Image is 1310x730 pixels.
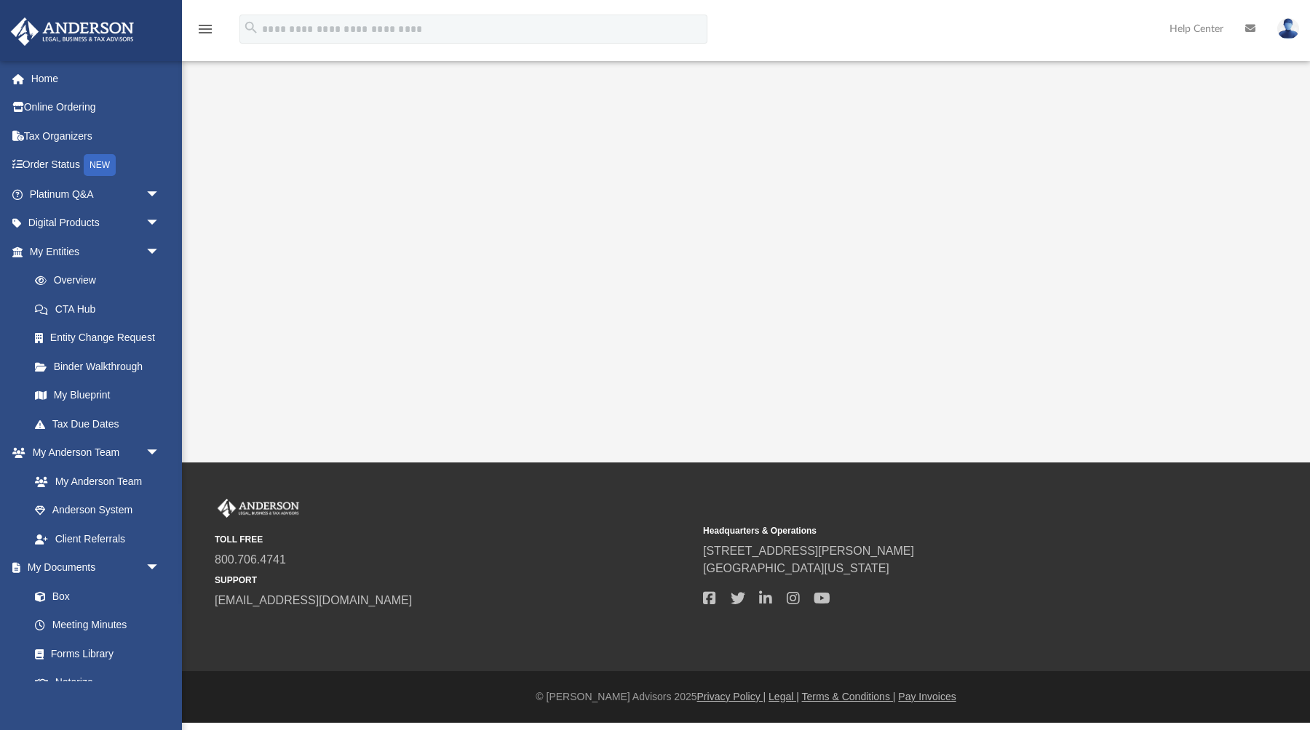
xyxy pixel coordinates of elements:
a: Pay Invoices [898,691,956,702]
a: Terms & Conditions | [802,691,896,702]
a: Home [10,64,182,93]
a: [GEOGRAPHIC_DATA][US_STATE] [703,562,889,574]
a: Privacy Policy | [697,691,766,702]
span: arrow_drop_down [146,553,175,583]
div: © [PERSON_NAME] Advisors 2025 [182,689,1310,705]
i: menu [196,20,214,38]
a: My Anderson Teamarrow_drop_down [10,438,175,468]
a: menu [196,28,214,38]
a: My Documentsarrow_drop_down [10,553,175,582]
a: Tax Due Dates [20,409,182,438]
span: arrow_drop_down [146,209,175,238]
span: arrow_drop_down [146,438,175,468]
a: CTA Hub [20,294,182,324]
img: User Pic [1277,18,1299,39]
small: Headquarters & Operations [703,524,1181,537]
a: Online Ordering [10,93,182,122]
span: arrow_drop_down [146,180,175,209]
a: Binder Walkthrough [20,352,182,381]
small: TOLL FREE [215,533,693,546]
span: arrow_drop_down [146,237,175,267]
a: Meeting Minutes [20,611,175,640]
a: Order StatusNEW [10,151,182,180]
a: 800.706.4741 [215,553,286,566]
a: Client Referrals [20,524,175,553]
a: My Anderson Team [20,467,167,496]
img: Anderson Advisors Platinum Portal [7,17,138,46]
a: My Blueprint [20,381,175,410]
a: [STREET_ADDRESS][PERSON_NAME] [703,545,914,557]
a: Entity Change Request [20,324,182,353]
a: Anderson System [20,496,175,525]
a: Digital Productsarrow_drop_down [10,209,182,238]
a: Overview [20,266,182,295]
div: NEW [84,154,116,176]
a: My Entitiesarrow_drop_down [10,237,182,266]
i: search [243,20,259,36]
a: Forms Library [20,639,167,668]
a: Legal | [769,691,799,702]
a: Box [20,582,167,611]
small: SUPPORT [215,574,693,587]
a: [EMAIL_ADDRESS][DOMAIN_NAME] [215,594,412,606]
a: Tax Organizers [10,121,182,151]
a: Notarize [20,668,175,697]
a: Platinum Q&Aarrow_drop_down [10,180,182,209]
img: Anderson Advisors Platinum Portal [215,499,302,518]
